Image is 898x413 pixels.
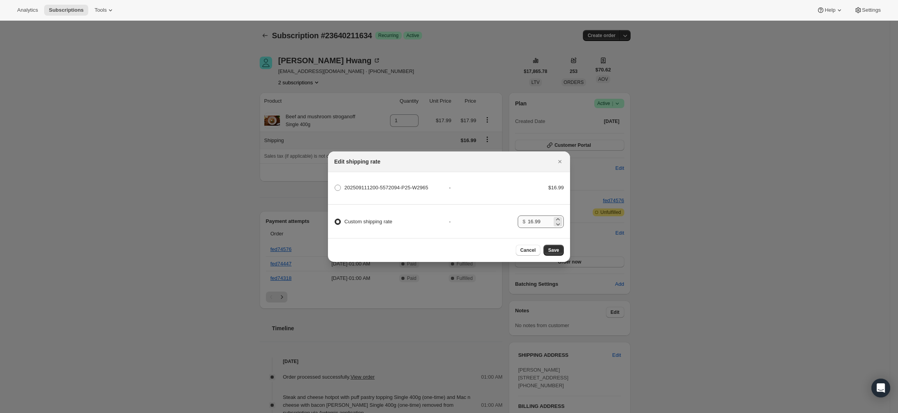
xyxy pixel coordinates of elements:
[334,158,380,166] h2: Edit shipping rate
[518,184,564,192] div: $16.99
[12,5,43,16] button: Analytics
[862,7,881,13] span: Settings
[90,5,119,16] button: Tools
[825,7,835,13] span: Help
[516,245,540,256] button: Cancel
[871,379,890,397] div: Open Intercom Messenger
[17,7,38,13] span: Analytics
[94,7,107,13] span: Tools
[520,247,536,253] span: Cancel
[543,245,564,256] button: Save
[449,184,518,192] div: -
[449,218,518,226] div: -
[522,219,525,224] span: $
[344,219,392,224] span: Custom shipping rate
[548,247,559,253] span: Save
[49,7,84,13] span: Subscriptions
[554,156,565,167] button: Close
[812,5,848,16] button: Help
[44,5,88,16] button: Subscriptions
[344,185,428,190] span: 202509111200-5572094-P25-W2965
[850,5,886,16] button: Settings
